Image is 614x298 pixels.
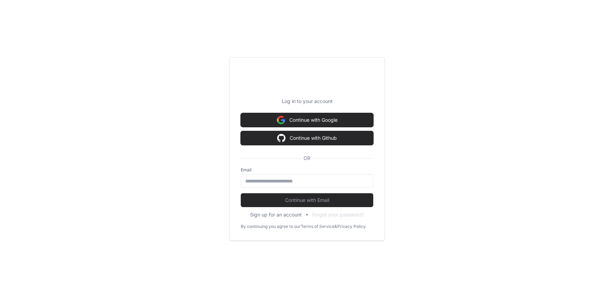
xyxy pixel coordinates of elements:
a: Terms of Service [301,224,334,229]
button: Continue with Google [241,113,373,127]
span: OR [301,155,313,162]
img: Sign in with google [277,131,285,145]
button: Forgot your password? [312,211,364,218]
button: Sign up for an account [250,211,302,218]
p: Log in to your account [241,98,373,105]
div: By continuing you agree to our [241,224,301,229]
label: Email [241,167,373,173]
div: & [334,224,337,229]
a: Privacy Policy. [337,224,366,229]
button: Continue with Github [241,131,373,145]
span: Continue with Email [241,197,373,204]
button: Continue with Email [241,193,373,207]
img: Sign in with google [277,113,285,127]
